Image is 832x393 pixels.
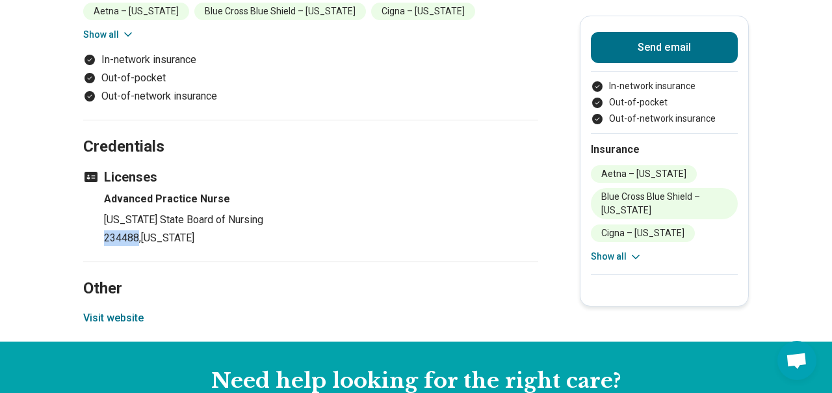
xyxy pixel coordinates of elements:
[83,168,538,186] h3: Licenses
[777,341,816,380] div: Open chat
[139,232,194,244] span: , [US_STATE]
[83,88,538,104] li: Out-of-network insurance
[591,79,738,93] li: In-network insurance
[591,112,738,126] li: Out-of-network insurance
[83,310,144,326] button: Visit website
[591,142,738,157] h2: Insurance
[591,250,642,264] button: Show all
[83,70,538,86] li: Out-of-pocket
[83,3,189,20] li: Aetna – [US_STATE]
[83,28,135,42] button: Show all
[591,224,695,242] li: Cigna – [US_STATE]
[83,247,538,300] h2: Other
[591,79,738,126] ul: Payment options
[83,105,538,158] h2: Credentials
[83,52,538,68] li: In-network insurance
[83,52,538,104] ul: Payment options
[104,191,538,207] h4: Advanced Practice Nurse
[591,188,738,219] li: Blue Cross Blue Shield – [US_STATE]
[104,212,538,228] p: [US_STATE] State Board of Nursing
[591,32,738,63] button: Send email
[591,96,738,109] li: Out-of-pocket
[104,230,538,246] p: 234488
[371,3,475,20] li: Cigna – [US_STATE]
[591,165,697,183] li: Aetna – [US_STATE]
[194,3,366,20] li: Blue Cross Blue Shield – [US_STATE]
